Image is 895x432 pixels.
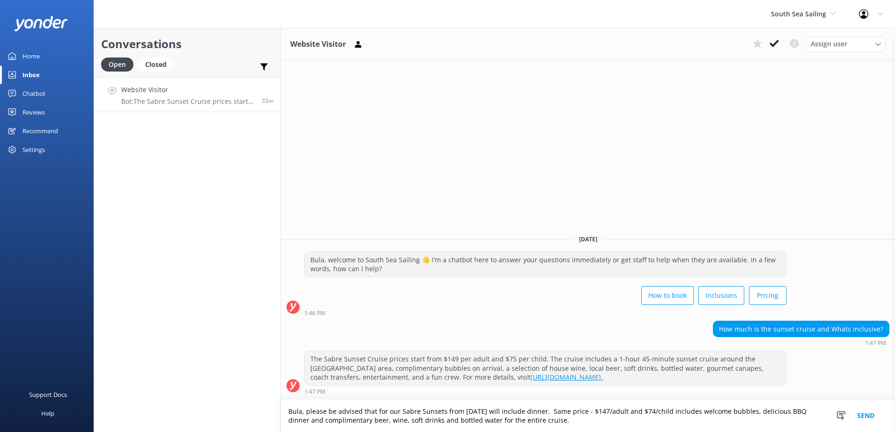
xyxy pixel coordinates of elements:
span: South Sea Sailing [771,9,826,18]
button: How to book [641,286,694,305]
div: Help [41,404,54,423]
div: Chatbot [22,84,45,103]
div: Inbox [22,65,40,84]
a: [URL][DOMAIN_NAME]. [530,373,603,382]
div: Settings [22,140,45,159]
a: Website VisitorBot:The Sabre Sunset Cruise prices start from $149 per adult and $75 per child. Th... [94,77,280,112]
p: Bot: The Sabre Sunset Cruise prices start from $149 per adult and $75 per child. The cruise inclu... [121,97,255,106]
div: The Sabre Sunset Cruise prices start from $149 per adult and $75 per child. The cruise includes a... [305,351,786,385]
div: How much is the sunset cruise and Whats inclusive? [713,321,889,337]
button: Pricing [749,286,786,305]
div: Sep 17 2025 01:47pm (UTC +12:00) Pacific/Auckland [713,339,889,346]
div: Sep 17 2025 01:47pm (UTC +12:00) Pacific/Auckland [304,388,786,395]
button: Send [848,400,883,432]
h3: Website Visitor [290,38,346,50]
div: Recommend [22,122,58,140]
div: Open [101,58,133,72]
strong: 1:47 PM [865,340,886,346]
span: [DATE] [573,235,603,243]
img: yonder-white-logo.png [14,16,68,31]
a: Open [101,59,138,69]
div: Support Docs [29,385,67,404]
div: Reviews [22,103,45,122]
h4: Website Visitor [121,85,255,95]
strong: 1:47 PM [304,389,325,395]
button: Inclusions [698,286,744,305]
div: Closed [138,58,174,72]
div: Sep 17 2025 01:46pm (UTC +12:00) Pacific/Auckland [304,310,786,316]
div: Assign User [806,36,886,51]
span: Sep 17 2025 01:47pm (UTC +12:00) Pacific/Auckland [262,97,273,105]
textarea: Bula, please be advised that for our Sabre Sunsets from [DATE] will include dinner. Same price - ... [281,400,895,432]
span: Assign user [811,39,847,49]
div: Home [22,47,40,65]
h2: Conversations [101,35,273,53]
a: Closed [138,59,178,69]
div: Bula, welcome to South Sea Sailing 👋 I'm a chatbot here to answer your questions immediately or g... [305,252,786,277]
strong: 1:46 PM [304,310,325,316]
